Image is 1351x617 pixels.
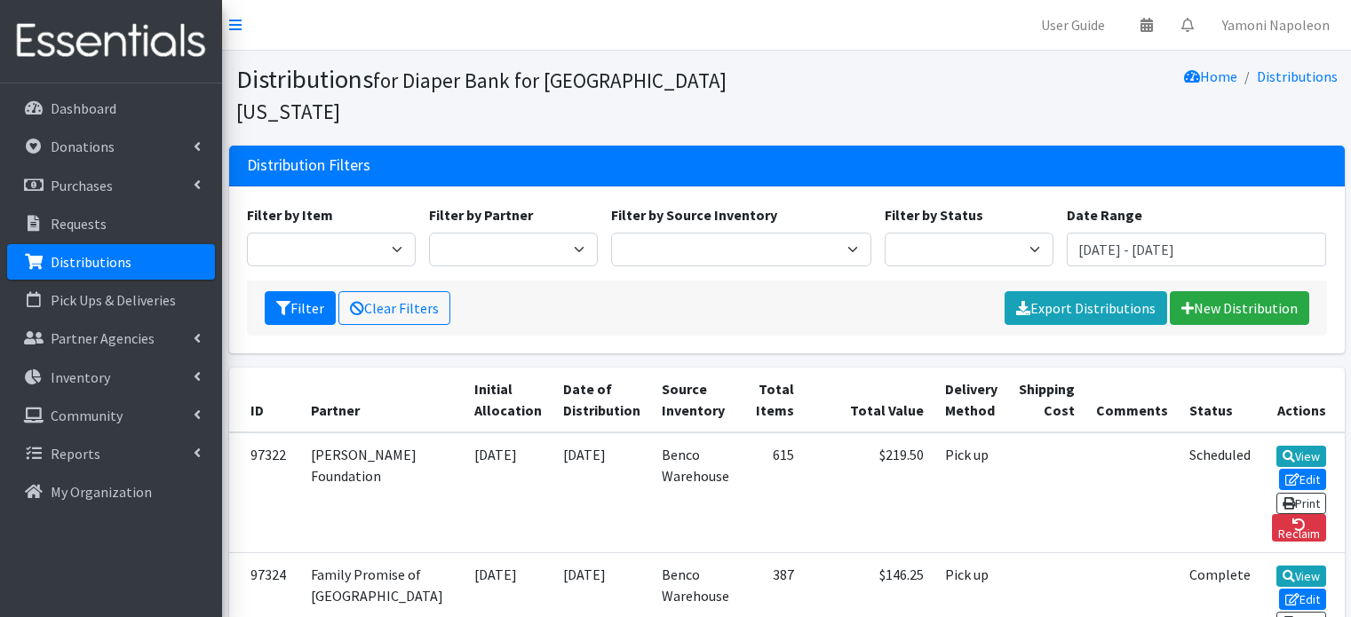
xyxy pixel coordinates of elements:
th: Delivery Method [934,368,1008,432]
a: Distributions [1257,67,1338,85]
td: $219.50 [805,432,934,552]
a: My Organization [7,474,215,510]
a: Reclaim [1272,514,1327,542]
img: HumanEssentials [7,12,215,71]
a: Requests [7,206,215,241]
th: Comments [1085,368,1179,432]
p: Distributions [51,253,131,271]
label: Filter by Source Inventory [611,204,777,225]
a: Inventory [7,360,215,395]
a: Export Distributions [1005,291,1167,325]
th: Shipping Cost [1008,368,1085,432]
th: Status [1179,368,1261,432]
p: Pick Ups & Deliveries [51,291,176,309]
td: [PERSON_NAME] Foundation [300,432,464,552]
a: Print [1276,493,1327,514]
label: Filter by Partner [429,204,533,225]
a: Clear Filters [338,291,450,325]
a: Purchases [7,168,215,203]
a: Yamoni Napoleon [1208,7,1344,43]
h1: Distributions [236,64,781,125]
a: View [1276,566,1327,587]
p: Purchases [51,177,113,194]
a: Dashboard [7,91,215,126]
a: Home [1184,67,1237,85]
p: My Organization [51,483,152,501]
td: Pick up [934,432,1008,552]
td: Benco Warehouse [651,432,740,552]
a: New Distribution [1170,291,1309,325]
th: Total Value [805,368,934,432]
a: View [1276,446,1327,467]
td: [DATE] [552,432,651,552]
p: Community [51,407,123,424]
label: Date Range [1067,204,1142,225]
th: Partner [300,368,464,432]
a: Edit [1279,469,1327,490]
th: Date of Distribution [552,368,651,432]
th: ID [229,368,300,432]
h3: Distribution Filters [247,156,370,175]
th: Initial Allocation [464,368,552,432]
a: User Guide [1027,7,1119,43]
td: [DATE] [464,432,552,552]
th: Source Inventory [651,368,740,432]
label: Filter by Item [247,204,333,225]
a: Partner Agencies [7,320,215,356]
a: Edit [1279,589,1327,610]
p: Partner Agencies [51,329,155,347]
small: for Diaper Bank for [GEOGRAPHIC_DATA][US_STATE] [236,67,727,124]
a: Pick Ups & Deliveries [7,282,215,318]
a: Distributions [7,244,215,280]
a: Reports [7,436,215,471]
p: Inventory [51,368,110,386]
td: 97322 [229,432,300,552]
td: 615 [740,432,805,552]
p: Dashboard [51,99,116,117]
th: Actions [1261,368,1348,432]
p: Requests [51,215,107,233]
button: Filter [265,291,336,325]
a: Donations [7,129,215,164]
input: January 1, 2011 - December 31, 2011 [1067,233,1327,266]
p: Reports [51,445,100,463]
label: Filter by Status [885,204,983,225]
td: Scheduled [1179,432,1261,552]
p: Donations [51,138,115,155]
th: Total Items [740,368,805,432]
a: Community [7,398,215,433]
